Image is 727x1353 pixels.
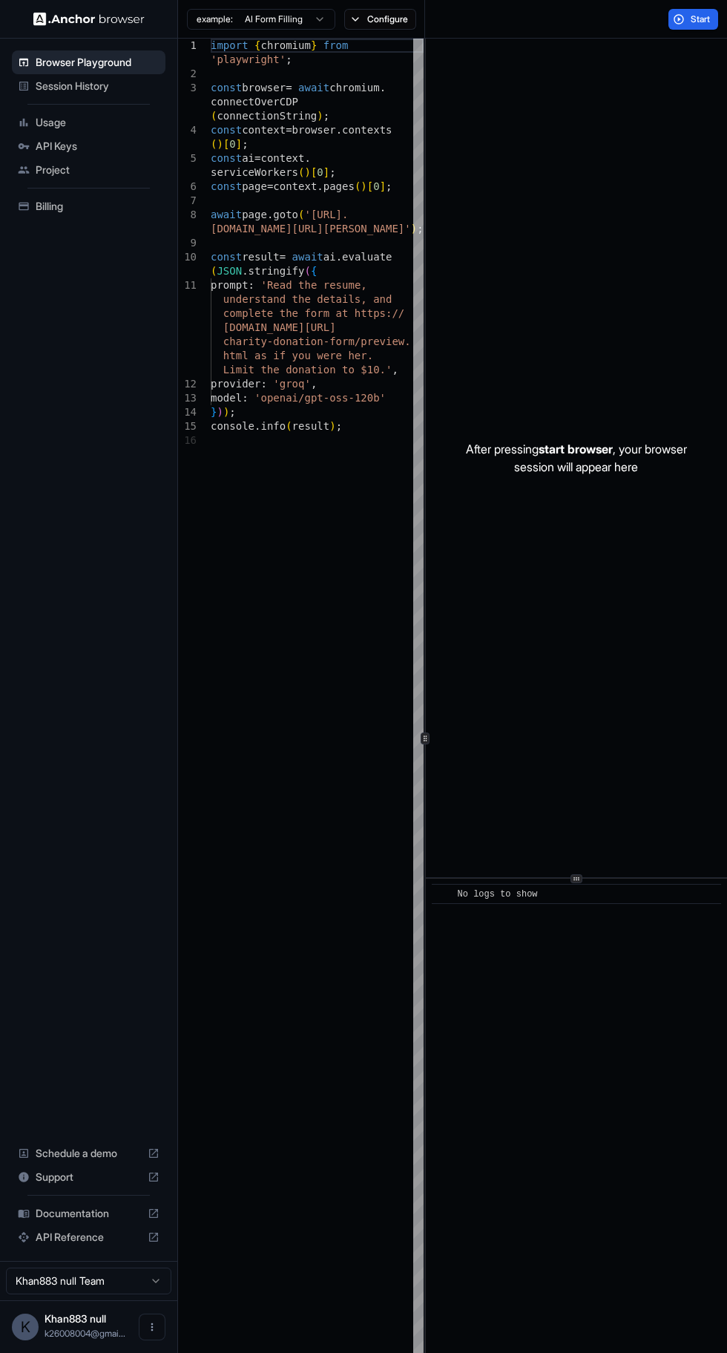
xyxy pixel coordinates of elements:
[342,251,392,263] span: evaluate
[178,208,197,222] div: 8
[386,180,392,192] span: ;
[539,442,613,456] span: start browser
[317,166,323,178] span: 0
[260,39,310,51] span: chromium
[286,124,292,136] span: =
[267,209,273,220] span: .
[178,391,197,405] div: 13
[211,138,217,150] span: (
[260,420,286,432] span: info
[211,420,254,432] span: console
[178,180,197,194] div: 6
[178,405,197,419] div: 14
[139,1314,165,1340] button: Open menu
[211,406,217,418] span: }
[329,166,335,178] span: ;
[311,378,317,390] span: ,
[211,180,242,192] span: const
[211,82,242,94] span: const
[292,124,336,136] span: browser
[367,180,373,192] span: [
[211,124,242,136] span: const
[12,1314,39,1340] div: K
[33,12,145,26] img: Anchor Logo
[329,82,379,94] span: chromium
[242,265,248,277] span: .
[344,9,416,30] button: Configure
[242,392,248,404] span: :
[304,166,310,178] span: )
[223,350,373,361] span: html as if you were her.
[178,278,197,292] div: 11
[178,250,197,264] div: 10
[298,209,304,220] span: (
[304,265,310,277] span: (
[286,420,292,432] span: (
[254,39,260,51] span: {
[336,420,342,432] span: ;
[323,180,355,192] span: pages
[211,39,249,51] span: import
[242,209,267,220] span: page
[249,265,305,277] span: stringify
[242,180,267,192] span: page
[12,158,165,182] div: Project
[223,364,392,376] span: Limit the donation to $10.'
[178,151,197,166] div: 5
[236,138,242,150] span: ]
[217,406,223,418] span: )
[223,138,229,150] span: [
[304,209,348,220] span: '[URL].
[260,378,266,390] span: :
[12,50,165,74] div: Browser Playground
[211,223,411,235] span: [DOMAIN_NAME][URL][PERSON_NAME]'
[197,13,233,25] span: example:
[12,111,165,134] div: Usage
[178,377,197,391] div: 12
[211,209,242,220] span: await
[211,53,286,65] span: 'playwright'
[211,378,260,390] span: provider
[36,199,159,214] span: Billing
[286,53,292,65] span: ;
[211,152,242,164] span: const
[292,420,330,432] span: result
[36,115,159,130] span: Usage
[242,124,286,136] span: context
[178,81,197,95] div: 3
[229,406,235,418] span: ;
[292,251,323,263] span: await
[223,406,229,418] span: )
[280,251,286,263] span: =
[668,9,718,30] button: Start
[361,180,366,192] span: )
[36,1170,142,1185] span: Support
[317,110,323,122] span: )
[336,251,342,263] span: .
[45,1328,125,1339] span: k26008004@gmail.com
[178,123,197,137] div: 4
[36,1230,142,1245] span: API Reference
[12,74,165,98] div: Session History
[242,82,286,94] span: browser
[211,251,242,263] span: const
[298,82,329,94] span: await
[329,420,335,432] span: )
[242,251,280,263] span: result
[12,1165,165,1189] div: Support
[392,364,398,376] span: ,
[178,194,197,208] div: 7
[217,138,223,150] span: )
[223,321,336,333] span: [DOMAIN_NAME][URL]
[298,166,304,178] span: (
[342,124,392,136] span: contexts
[217,265,242,277] span: JSON
[380,82,386,94] span: .
[336,124,342,136] span: .
[178,67,197,81] div: 2
[178,433,197,448] div: 16
[36,1146,142,1161] span: Schedule a demo
[223,307,404,319] span: complete the form at https://
[223,335,411,347] span: charity-donation-form/preview.
[211,265,217,277] span: (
